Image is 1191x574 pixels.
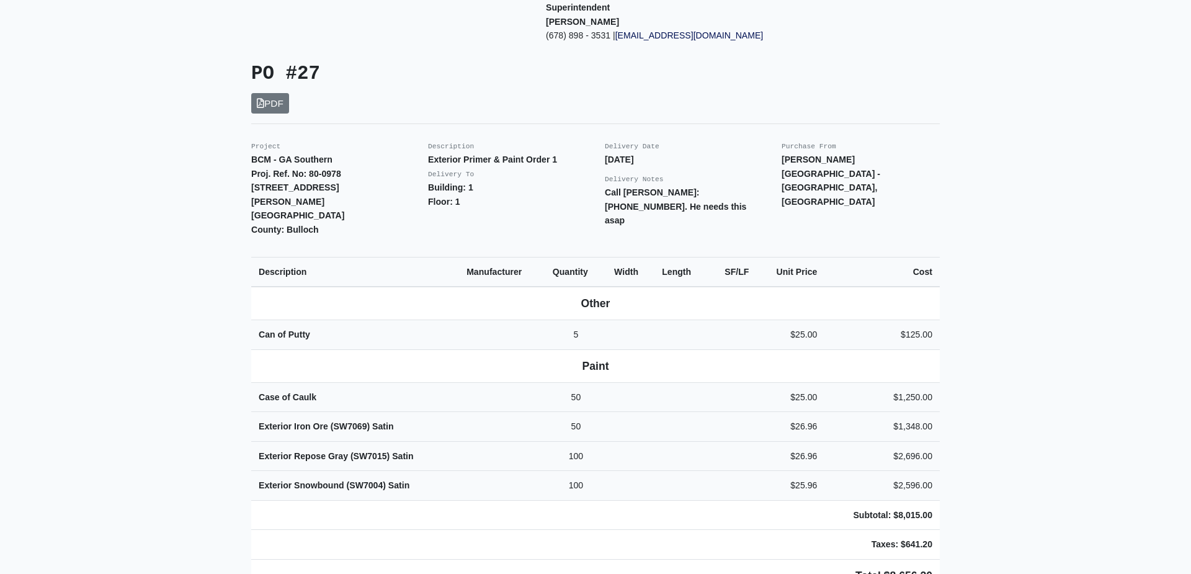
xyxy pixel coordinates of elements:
[605,143,659,150] small: Delivery Date
[545,441,607,471] td: 100
[756,382,824,412] td: $25.00
[756,320,824,350] td: $25.00
[824,530,940,560] td: Taxes: $641.20
[428,155,557,164] strong: Exterior Primer & Paint Order 1
[545,471,607,501] td: 100
[251,182,339,207] strong: [STREET_ADDRESS][PERSON_NAME]
[824,382,940,412] td: $1,250.00
[824,320,940,350] td: $125.00
[615,30,764,40] a: [EMAIL_ADDRESS][DOMAIN_NAME]
[259,480,409,490] strong: Exterior Snowbound (SW7004) Satin
[545,320,607,350] td: 5
[824,257,940,287] th: Cost
[259,451,414,461] strong: Exterior Repose Gray (SW7015) Satin
[251,93,289,114] a: PDF
[782,143,836,150] small: Purchase From
[546,2,610,12] span: Superintendent
[259,330,310,339] strong: Can of Putty
[428,197,460,207] strong: Floor: 1
[545,382,607,412] td: 50
[605,155,634,164] strong: [DATE]
[582,360,609,372] b: Paint
[428,143,474,150] small: Description
[546,17,619,27] strong: [PERSON_NAME]
[251,155,332,164] strong: BCM - GA Southern
[756,441,824,471] td: $26.96
[251,225,319,235] strong: County: Bulloch
[756,412,824,442] td: $26.96
[546,29,822,43] p: (678) 898 - 3531 |
[581,297,610,310] b: Other
[251,210,344,220] strong: [GEOGRAPHIC_DATA]
[251,63,586,86] h3: PO #27
[259,392,316,402] strong: Case of Caulk
[782,153,940,209] p: [PERSON_NAME][GEOGRAPHIC_DATA] - [GEOGRAPHIC_DATA], [GEOGRAPHIC_DATA]
[708,257,756,287] th: SF/LF
[251,143,280,150] small: Project
[605,187,746,225] strong: Call [PERSON_NAME]: [PHONE_NUMBER]. He needs this asap
[545,257,607,287] th: Quantity
[251,169,341,179] strong: Proj. Ref. No: 80-0978
[259,421,394,431] strong: Exterior Iron Ore (SW7069) Satin
[428,171,474,178] small: Delivery To
[607,257,654,287] th: Width
[824,412,940,442] td: $1,348.00
[605,176,664,183] small: Delivery Notes
[824,471,940,501] td: $2,596.00
[824,500,940,530] td: Subtotal: $8,015.00
[459,257,545,287] th: Manufacturer
[756,471,824,501] td: $25.96
[428,182,473,192] strong: Building: 1
[251,257,459,287] th: Description
[545,412,607,442] td: 50
[824,441,940,471] td: $2,696.00
[756,257,824,287] th: Unit Price
[654,257,708,287] th: Length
